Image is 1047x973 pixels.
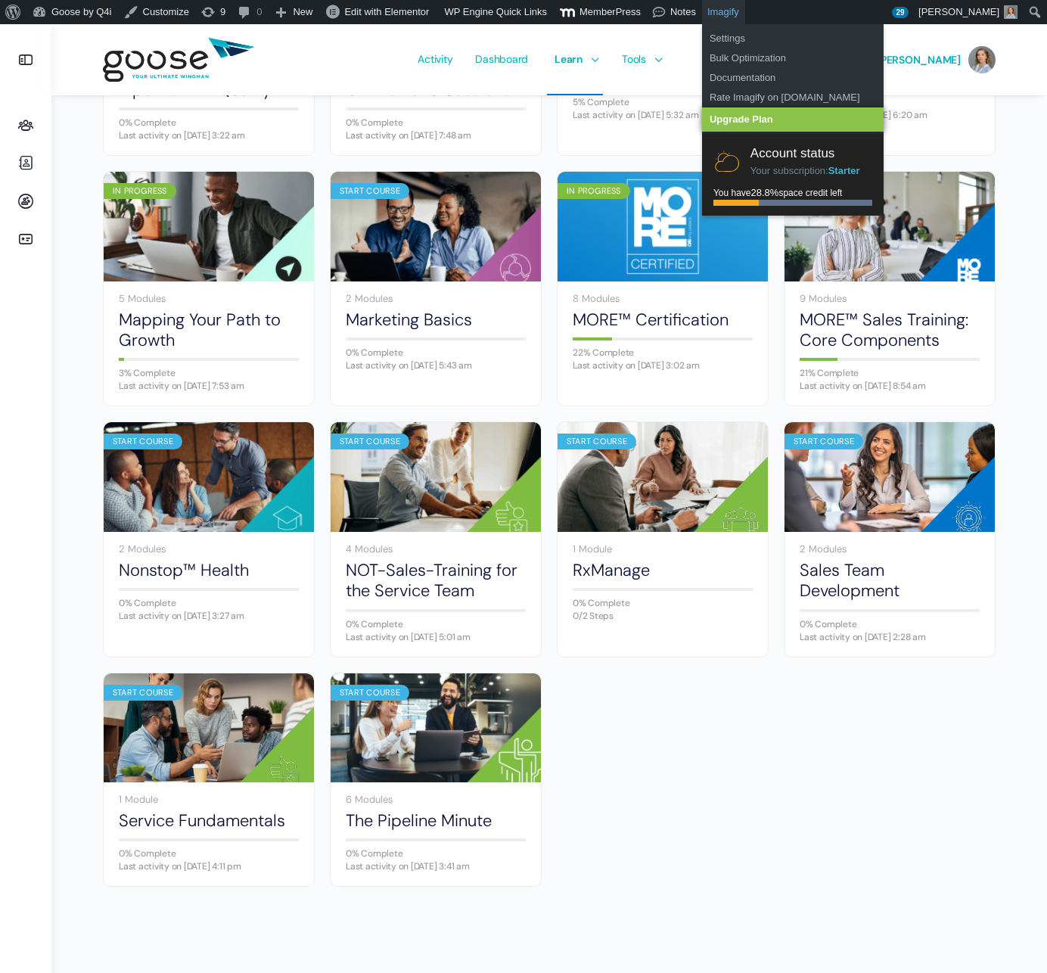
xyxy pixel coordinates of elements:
[346,810,526,831] a: The Pipeline Minute
[800,309,980,351] a: MORE™ Sales Training: Core Components
[104,172,314,281] a: In Progress
[331,434,409,449] div: Start Course
[800,560,980,602] a: Sales Team Development
[573,110,753,120] div: Last activity on [DATE] 5:32 am
[702,88,884,107] a: Rate Imagify on [DOMAIN_NAME]
[104,422,314,532] a: Start Course
[751,187,779,198] span: 28.8%
[573,598,753,608] div: 0% Complete
[104,685,182,701] div: Start Course
[119,368,299,378] div: 3% Complete
[558,434,636,449] div: Start Course
[346,794,526,804] div: 6 Modules
[331,673,541,783] a: Start Course
[346,620,526,629] div: 0% Complete
[119,598,299,608] div: 0% Complete
[346,118,526,127] div: 0% Complete
[346,544,526,554] div: 4 Modules
[558,422,768,532] a: Start Course
[750,144,872,163] p: Account status
[346,361,526,370] div: Last activity on [DATE] 5:43 am
[573,560,753,580] a: RxManage
[346,560,526,602] a: NOT-Sales-Training for the Service Team
[800,294,980,303] div: 9 Modules
[418,23,452,95] span: Activity
[344,6,429,17] span: Edit with Elementor
[558,172,768,281] a: In Progress
[119,118,299,127] div: 0% Complete
[573,98,753,107] div: 5% Complete
[119,381,299,390] div: Last activity on [DATE] 7:53 am
[119,544,299,554] div: 2 Modules
[555,23,583,95] span: Learn
[622,23,646,95] span: Tools
[346,849,526,858] div: 0% Complete
[702,107,884,132] button: Upgrade Plan
[468,24,536,95] a: Dashboard
[800,381,980,390] div: Last activity on [DATE] 8:54 am
[702,68,884,88] a: Documentation
[702,48,884,68] a: Bulk Optimization
[573,361,753,370] div: Last activity on [DATE] 3:02 am
[750,163,872,179] p: Your subscription:
[573,611,753,620] div: 0/2 Steps
[800,98,980,107] div: 0% Complete
[331,685,409,701] div: Start Course
[547,24,603,95] a: Learn
[573,348,753,357] div: 22% Complete
[346,633,526,642] div: Last activity on [DATE] 5:01 am
[892,7,908,18] span: 29
[331,422,541,532] a: Start Course
[800,544,980,554] div: 2 Modules
[702,29,884,48] a: Settings
[104,183,176,199] div: In Progress
[346,309,526,330] a: Marketing Basics
[346,294,526,303] div: 2 Modules
[410,24,460,95] a: Activity
[573,294,753,303] div: 8 Modules
[800,633,980,642] div: Last activity on [DATE] 2:28 am
[331,172,541,281] a: Start Course
[475,23,528,95] span: Dashboard
[800,110,980,120] div: Last activity on [DATE] 6:20 am
[877,53,961,67] span: [PERSON_NAME]
[828,165,860,176] strong: Starter
[119,810,299,831] a: Service Fundamentals
[573,544,753,554] div: 1 Module
[119,611,299,620] div: Last activity on [DATE] 3:27 am
[119,849,299,858] div: 0% Complete
[119,794,299,804] div: 1 Module
[104,673,314,783] a: Start Course
[346,348,526,357] div: 0% Complete
[119,294,299,303] div: 5 Modules
[877,24,996,95] a: [PERSON_NAME]
[331,183,409,199] div: Start Course
[800,620,980,629] div: 0% Complete
[713,185,872,201] p: You have space credit left
[784,422,995,532] a: Start Course
[104,434,182,449] div: Start Course
[346,131,526,140] div: Last activity on [DATE] 7:48 am
[784,172,995,281] a: In Progress
[119,309,299,351] a: Mapping Your Path to Growth
[119,862,299,871] div: Last activity on [DATE] 4:11 pm
[119,131,299,140] div: Last activity on [DATE] 3:22 am
[346,862,526,871] div: Last activity on [DATE] 3:41 am
[800,368,980,378] div: 21% Complete
[614,24,666,95] a: Tools
[119,560,299,580] a: Nonstop™ Health
[558,183,630,199] div: In Progress
[784,434,863,449] div: Start Course
[573,309,753,330] a: MORE™ Certification
[971,900,1047,973] iframe: Chat Widget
